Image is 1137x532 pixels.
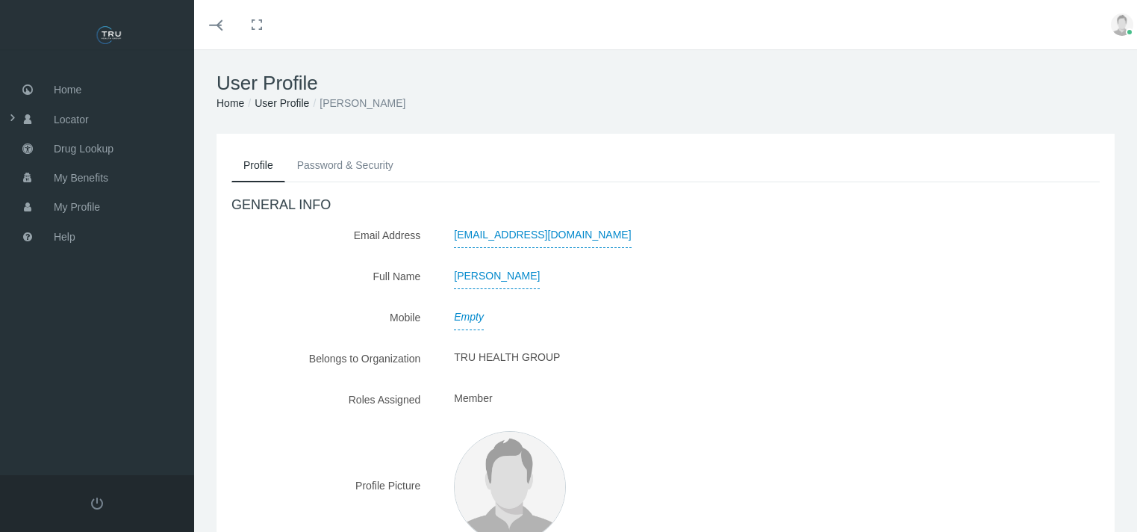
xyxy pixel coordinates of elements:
[454,304,484,330] span: Empty
[379,304,432,330] label: Mobile
[454,346,560,368] span: TRU HEALTH GROUP
[231,197,1100,214] h4: GENERAL INFO
[337,386,432,412] label: Roles Assigned
[1111,13,1133,36] img: user-placeholder.jpg
[19,16,199,54] img: TRU HEALTH GROUP
[54,164,108,192] span: My Benefits
[361,263,432,289] label: Full Name
[217,72,1115,95] h1: User Profile
[309,95,405,111] li: [PERSON_NAME]
[443,386,962,412] div: Member
[255,97,309,109] a: User Profile
[54,75,81,104] span: Home
[344,472,432,498] label: Profile Picture
[231,149,285,182] a: Profile
[454,222,631,248] span: [EMAIL_ADDRESS][DOMAIN_NAME]
[54,223,75,251] span: Help
[54,193,100,221] span: My Profile
[343,222,432,248] label: Email Address
[285,149,405,182] a: Password & Security
[454,263,540,289] span: [PERSON_NAME]
[54,134,113,163] span: Drug Lookup
[217,97,244,109] a: Home
[298,345,432,371] label: Belongs to Organization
